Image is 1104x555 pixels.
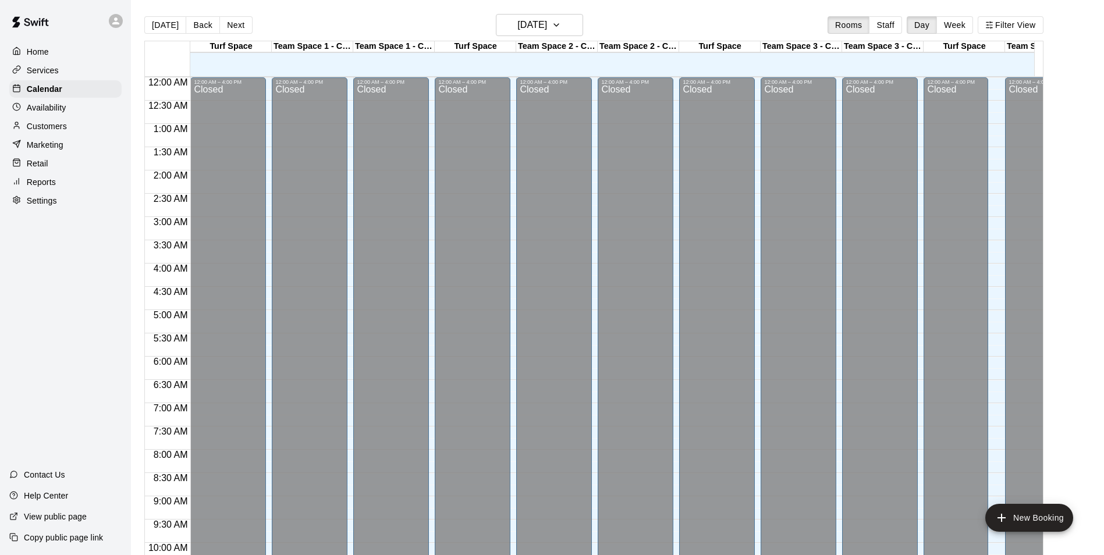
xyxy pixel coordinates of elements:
span: 4:00 AM [151,264,191,273]
button: [DATE] [496,14,583,36]
button: Day [907,16,937,34]
span: 6:00 AM [151,357,191,367]
div: 12:00 AM – 4:00 PM [846,79,914,85]
div: 12:00 AM – 4:00 PM [683,79,751,85]
button: Week [936,16,973,34]
span: 8:00 AM [151,450,191,460]
span: 1:00 AM [151,124,191,134]
button: Back [186,16,220,34]
div: Turf Space [924,41,1005,52]
span: 5:30 AM [151,333,191,343]
div: Turf Space [679,41,761,52]
span: 7:00 AM [151,403,191,413]
button: [DATE] [144,16,186,34]
a: Home [9,43,122,61]
div: 12:00 AM – 4:00 PM [1009,79,1077,85]
a: Availability [9,99,122,116]
span: 8:30 AM [151,473,191,483]
div: Team Space 1 - Cage 2 [353,41,435,52]
div: Turf Space [190,41,272,52]
div: 12:00 AM – 4:00 PM [927,79,985,85]
span: 9:30 AM [151,520,191,529]
p: Marketing [27,139,63,151]
span: 2:30 AM [151,194,191,204]
p: Settings [27,195,57,207]
a: Marketing [9,136,122,154]
div: 12:00 AM – 4:00 PM [357,79,425,85]
div: Team Space 1 - Cage 1 [272,41,353,52]
div: Team Space 2 - Cage 2 [598,41,679,52]
p: Availability [27,102,66,113]
a: Retail [9,155,122,172]
h6: [DATE] [517,17,547,33]
p: Services [27,65,59,76]
a: Settings [9,192,122,209]
button: Filter View [978,16,1043,34]
span: 2:00 AM [151,170,191,180]
a: Reports [9,173,122,191]
div: 12:00 AM – 4:00 PM [520,79,588,85]
a: Customers [9,118,122,135]
span: 3:30 AM [151,240,191,250]
span: 3:00 AM [151,217,191,227]
p: Retail [27,158,48,169]
div: Team Space 3 - Cage 1 [761,41,842,52]
button: Next [219,16,252,34]
p: Reports [27,176,56,188]
span: 9:00 AM [151,496,191,506]
div: Team Space 4 - Cage 1 [1005,41,1087,52]
p: Contact Us [24,469,65,481]
button: Rooms [828,16,869,34]
span: 6:30 AM [151,380,191,390]
p: Copy public page link [24,532,103,543]
span: 12:30 AM [145,101,191,111]
p: View public page [24,511,87,522]
span: 4:30 AM [151,287,191,297]
p: Help Center [24,490,68,501]
button: add [985,504,1073,532]
div: 12:00 AM – 4:00 PM [275,79,344,85]
div: 12:00 AM – 4:00 PM [601,79,670,85]
p: Calendar [27,83,62,95]
p: Customers [27,120,67,132]
div: Team Space 3 - Cage 2 [842,41,924,52]
div: Turf Space [435,41,516,52]
button: Staff [869,16,902,34]
span: 5:00 AM [151,310,191,320]
p: Home [27,46,49,58]
span: 12:00 AM [145,77,191,87]
span: 7:30 AM [151,426,191,436]
div: 12:00 AM – 4:00 PM [194,79,262,85]
div: 12:00 AM – 4:00 PM [764,79,833,85]
a: Services [9,62,122,79]
div: 12:00 AM – 4:00 PM [438,79,507,85]
span: 1:30 AM [151,147,191,157]
div: Team Space 2 - Cage 1 [516,41,598,52]
span: 10:00 AM [145,543,191,553]
a: Calendar [9,80,122,98]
